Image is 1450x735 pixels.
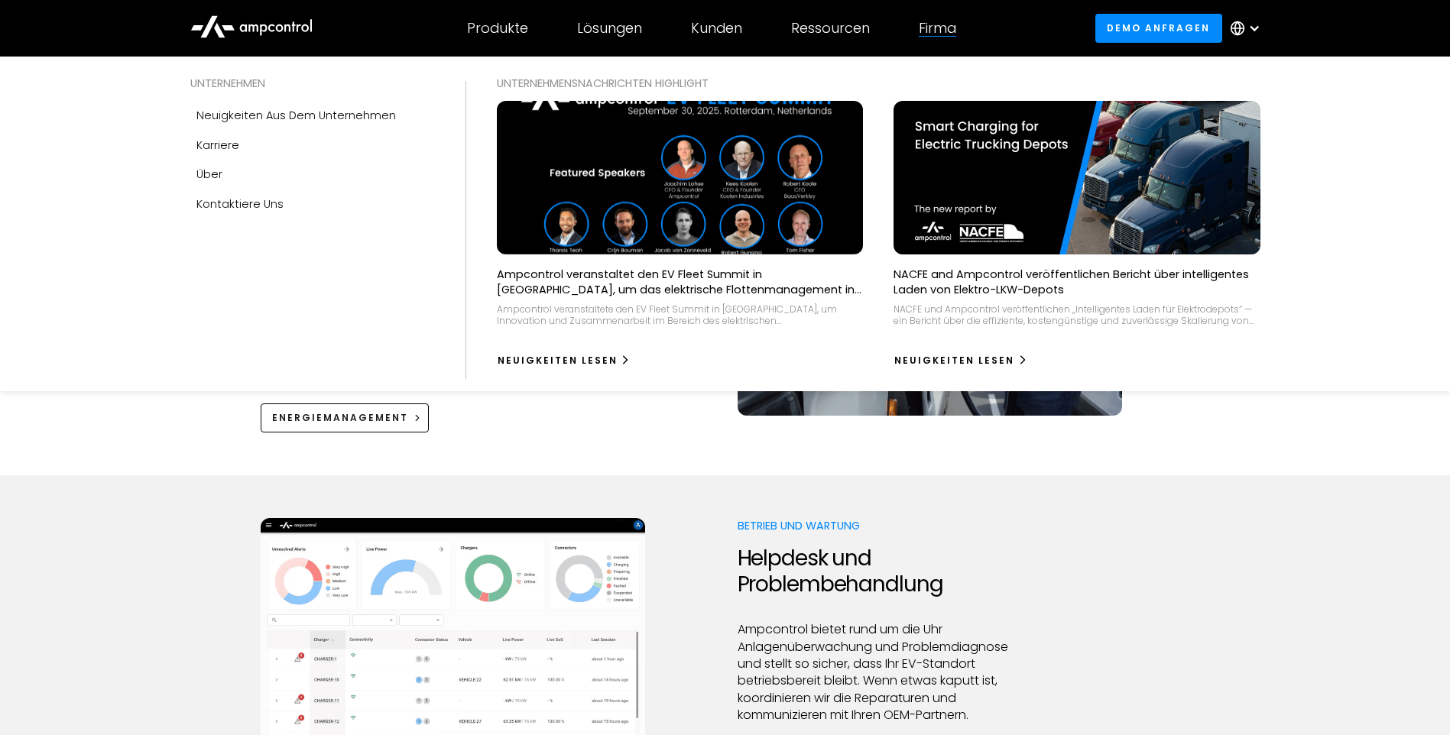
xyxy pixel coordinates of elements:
a: Neuigkeiten lesen [894,348,1028,373]
div: Kunden [691,20,742,37]
div: Energiemanagement [272,411,408,425]
a: Energiemanagement [261,403,430,432]
a: Über [190,160,435,189]
a: Neuigkeiten aus dem Unternehmen [190,101,435,130]
p: NACFE and Ampcontrol veröffentlichen Bericht über intelligentes Laden von Elektro-LKW-Depots [894,267,1260,297]
h2: Helpdesk und Problembehandlung [738,546,1032,597]
div: Karriere [196,137,239,154]
a: Kontaktiere uns [190,189,435,219]
div: Produkte [467,20,528,37]
div: UNTERNEHMEN [190,75,435,92]
div: Kontaktiere uns [196,196,284,212]
div: Neuigkeiten aus dem Unternehmen [196,107,396,124]
p: Ampcontrol bietet rund um die Uhr Anlagenüberwachung und Problemdiagnose und stellt so sicher, da... [738,621,1032,724]
a: Neuigkeiten lesen [497,348,631,373]
div: Ampcontrol veranstaltete den EV Fleet Summit in [GEOGRAPHIC_DATA], um Innovation und Zusammenarbe... [497,303,864,327]
div: Firma [919,20,956,37]
div: Ressourcen [791,20,870,37]
a: Karriere [190,131,435,160]
p: Betrieb und Wartung [738,518,1032,533]
div: Neuigkeiten lesen [894,354,1014,367]
div: Lösungen [577,20,642,37]
div: UNTERNEHMENSNACHRICHTEN Highlight [497,75,1260,92]
div: NACFE und Ampcontrol veröffentlichen „Intelligentes Laden für Elektrodepots“ — ein Bericht über d... [894,303,1260,327]
p: Ampcontrol veranstaltet den EV Fleet Summit in [GEOGRAPHIC_DATA], um das elektrische Flottenmanag... [497,267,864,297]
div: Neuigkeiten lesen [498,354,618,367]
div: Über [196,166,222,183]
a: Demo anfragen [1095,14,1222,42]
